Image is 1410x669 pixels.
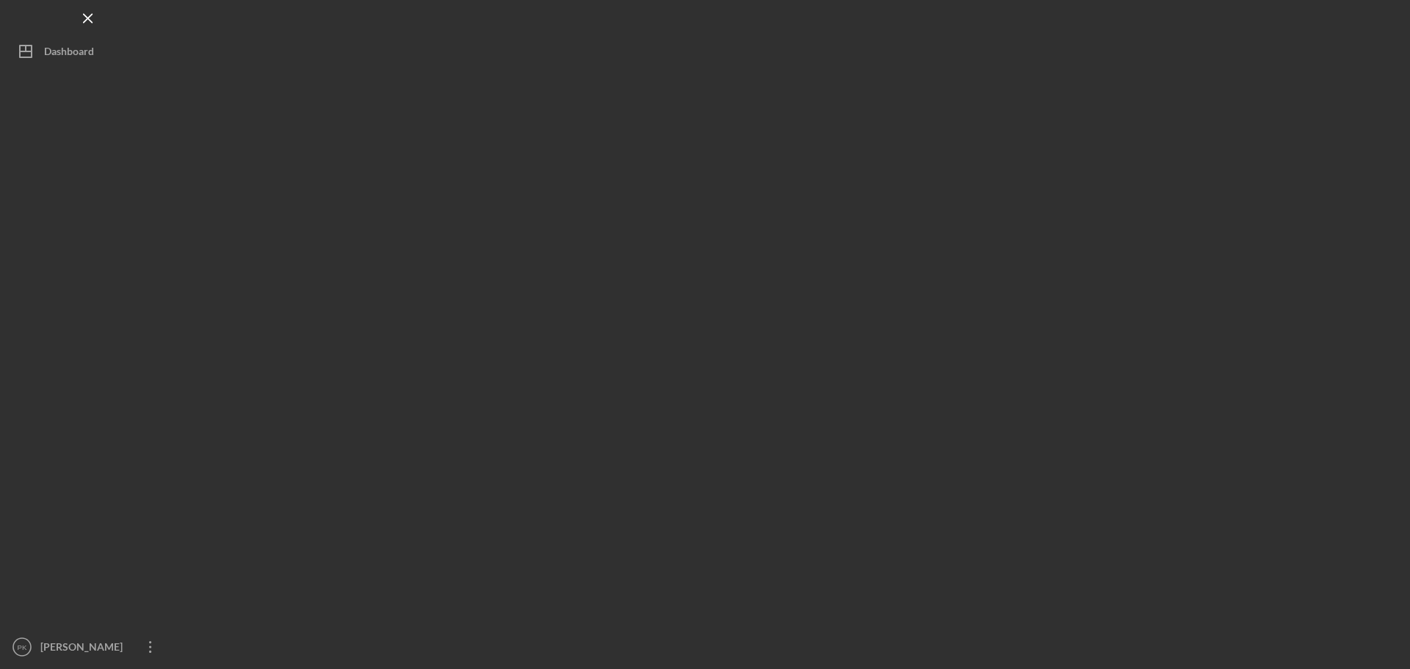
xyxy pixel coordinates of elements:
[7,632,169,662] button: PK[PERSON_NAME]
[44,37,94,70] div: Dashboard
[7,37,169,66] button: Dashboard
[18,643,27,651] text: PK
[37,632,132,665] div: [PERSON_NAME]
